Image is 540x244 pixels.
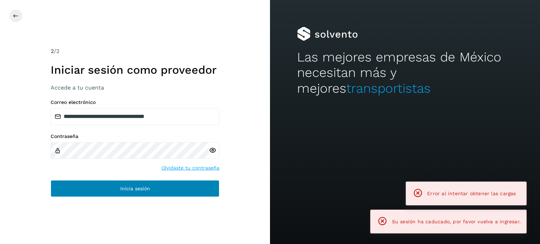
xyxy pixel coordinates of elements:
label: Correo electrónico [51,99,219,105]
h2: Las mejores empresas de México necesitan más y mejores [297,50,513,96]
h1: Iniciar sesión como proveedor [51,63,219,77]
span: 2 [51,48,54,54]
span: transportistas [346,81,431,96]
span: Error al intentar obtener las cargas [427,191,516,196]
button: Inicia sesión [51,180,219,197]
span: Inicia sesión [120,186,150,191]
label: Contraseña [51,133,219,139]
div: /2 [51,47,219,55]
h3: Accede a tu cuenta [51,84,219,91]
span: Su sesión ha caducado, por favor vuelva a ingresar. [392,219,521,224]
a: Olvidaste tu contraseña [161,164,219,172]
